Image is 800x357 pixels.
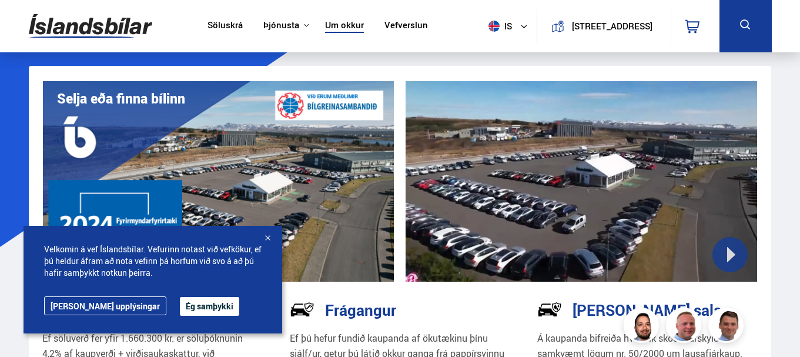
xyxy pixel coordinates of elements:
[544,9,664,43] a: [STREET_ADDRESS]
[325,301,396,319] h3: Frágangur
[29,7,152,45] img: G0Ugv5HjCgRt.svg
[180,297,239,316] button: Ég samþykki
[484,21,513,32] span: is
[44,296,166,315] a: [PERSON_NAME] upplýsingar
[207,20,243,32] a: Söluskrá
[710,309,745,345] img: FbJEzSuNWCJXmdc-.webp
[57,91,185,106] h1: Selja eða finna bílinn
[43,81,394,282] img: eKx6w-_Home_640_.png
[484,9,537,44] button: is
[263,20,299,31] button: Þjónusta
[290,297,314,322] img: NP-R9RrMhXQFCiaa.svg
[44,243,262,279] span: Velkomin á vef Íslandsbílar. Vefurinn notast við vefkökur, ef þú heldur áfram að nota vefinn þá h...
[325,20,364,32] a: Um okkur
[668,309,703,345] img: siFngHWaQ9KaOqBr.png
[573,301,722,319] h3: [PERSON_NAME] sala
[488,21,500,32] img: svg+xml;base64,PHN2ZyB4bWxucz0iaHR0cDovL3d3dy53My5vcmcvMjAwMC9zdmciIHdpZHRoPSI1MTIiIGhlaWdodD0iNT...
[569,21,655,31] button: [STREET_ADDRESS]
[537,297,562,322] img: -Svtn6bYgwAsiwNX.svg
[625,309,661,345] img: nhp88E3Fdnt1Opn2.png
[384,20,428,32] a: Vefverslun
